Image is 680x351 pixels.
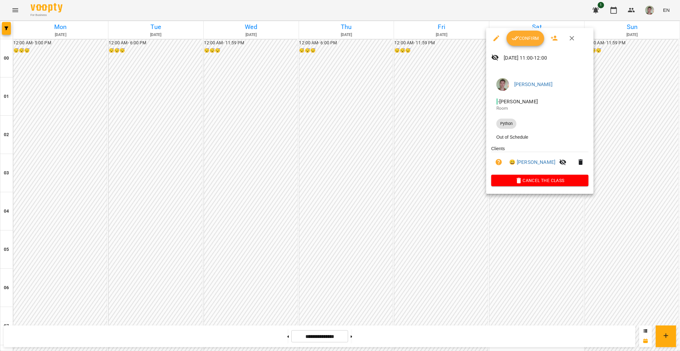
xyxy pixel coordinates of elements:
[491,155,507,170] button: Unpaid. Bill the attendance?
[491,131,589,143] li: Out of Schedule
[509,158,555,166] a: 😀 [PERSON_NAME]
[514,81,553,87] a: [PERSON_NAME]
[496,121,516,127] span: Python
[512,34,539,42] span: Confirm
[496,78,509,91] img: 3644c6762f5be8525aa1697e18c5a872.jpg
[496,105,583,112] p: Room
[504,54,589,62] p: [DATE] 11:00 - 12:00
[491,145,589,175] ul: Clients
[496,177,583,184] span: Cancel the class
[507,31,544,46] button: Confirm
[496,99,539,105] span: - [PERSON_NAME]
[491,175,589,186] button: Cancel the class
